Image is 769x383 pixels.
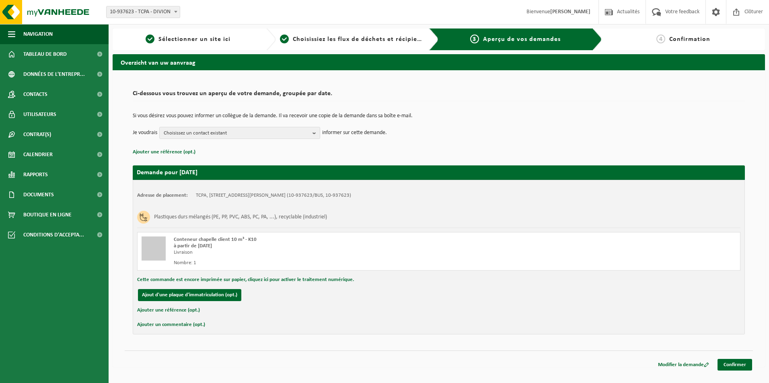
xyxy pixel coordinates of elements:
[196,192,351,199] td: TCPA, [STREET_ADDRESS][PERSON_NAME] (10-937623/BUS, 10-937623)
[113,54,765,70] h2: Overzicht van uw aanvraag
[483,36,561,43] span: Aperçu de vos demandes
[164,127,309,139] span: Choisissez un contact existant
[293,36,427,43] span: Choisissiez les flux de déchets et récipients
[550,9,590,15] strong: [PERSON_NAME]
[23,64,85,84] span: Données de l'entrepr...
[146,35,154,43] span: 1
[154,211,327,224] h3: Plastiques durs mélangés (PE, PP, PVC, ABS, PC, PA, ...), recyclable (industriel)
[133,147,195,157] button: Ajouter une référence (opt.)
[656,35,665,43] span: 4
[23,104,56,124] span: Utilisateurs
[718,359,752,371] a: Confirmer
[133,127,157,139] p: Je voudrais
[137,305,200,316] button: Ajouter une référence (opt.)
[137,275,354,285] button: Cette commande est encore imprimée sur papier, cliquez ici pour activer le traitement numérique.
[23,84,47,104] span: Contacts
[106,6,180,18] span: 10-937623 - TCPA - DIVION
[652,359,715,371] a: Modifier la demande
[23,145,53,165] span: Calendrier
[280,35,423,44] a: 2Choisissiez les flux de déchets et récipients
[23,185,54,205] span: Documents
[107,6,180,18] span: 10-937623 - TCPA - DIVION
[117,35,260,44] a: 1Sélectionner un site ici
[174,237,257,242] span: Conteneur chapelle client 10 m³ - K10
[133,113,745,119] p: Si vous désirez vous pouvez informer un collègue de la demande. Il va recevoir une copie de la de...
[174,243,212,249] strong: à partir de [DATE]
[23,124,51,145] span: Contrat(s)
[23,205,72,225] span: Boutique en ligne
[23,225,84,245] span: Conditions d'accepta...
[174,260,471,266] div: Nombre: 1
[137,193,188,198] strong: Adresse de placement:
[280,35,289,43] span: 2
[470,35,479,43] span: 3
[158,36,230,43] span: Sélectionner un site ici
[138,289,241,301] button: Ajout d'une plaque d'immatriculation (opt.)
[159,127,320,139] button: Choisissez un contact existant
[137,169,197,176] strong: Demande pour [DATE]
[23,165,48,185] span: Rapports
[669,36,710,43] span: Confirmation
[23,44,67,64] span: Tableau de bord
[23,24,53,44] span: Navigation
[133,90,745,101] h2: Ci-dessous vous trouvez un aperçu de votre demande, groupée par date.
[137,320,205,330] button: Ajouter un commentaire (opt.)
[322,127,387,139] p: informer sur cette demande.
[174,249,471,256] div: Livraison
